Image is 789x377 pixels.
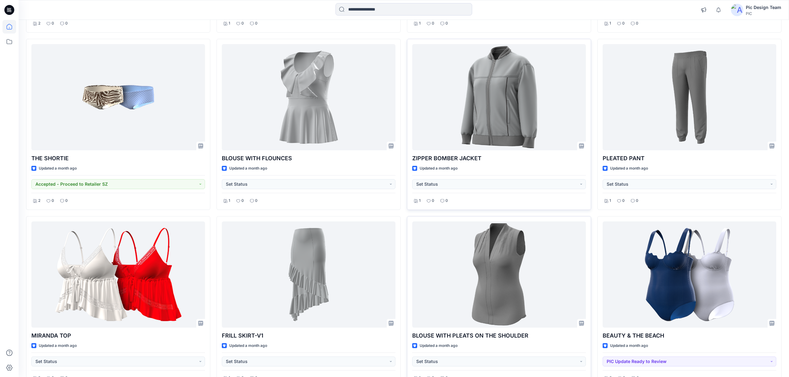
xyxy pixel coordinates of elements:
a: PLEATED PANT [603,44,776,150]
a: BEAUTY & THE BEACH [603,221,776,328]
p: BLOUSE WITH PLEATS ON THE SHOULDER [412,331,586,340]
a: THE SHORTIE [31,44,205,150]
p: 0 [255,20,258,27]
p: THE SHORTIE [31,154,205,163]
p: 0 [65,198,68,204]
p: BLOUSE WITH FLOUNCES [222,154,395,163]
p: 0 [445,198,448,204]
p: 0 [432,20,434,27]
p: 0 [445,20,448,27]
a: MIRANDA TOP [31,221,205,328]
p: Updated a month ago [610,343,648,349]
p: 1 [419,198,421,204]
a: FRILL SKIRT-V1 [222,221,395,328]
p: Updated a month ago [610,165,648,172]
p: PLEATED PANT [603,154,776,163]
p: Updated a month ago [229,343,267,349]
p: Updated a month ago [420,343,458,349]
div: Pic Design Team [746,4,781,11]
p: 1 [419,20,421,27]
img: avatar [731,4,743,16]
p: 2 [38,20,40,27]
p: ZIPPER BOMBER JACKET [412,154,586,163]
a: ZIPPER BOMBER JACKET [412,44,586,150]
p: BEAUTY & THE BEACH [603,331,776,340]
p: 1 [609,198,611,204]
p: 0 [432,198,434,204]
p: Updated a month ago [39,343,77,349]
p: 1 [609,20,611,27]
p: 1 [229,198,230,204]
p: FRILL SKIRT-V1 [222,331,395,340]
a: BLOUSE WITH PLEATS ON THE SHOULDER [412,221,586,328]
p: Updated a month ago [39,165,77,172]
p: 0 [622,20,625,27]
p: Updated a month ago [229,165,267,172]
p: 0 [52,198,54,204]
p: 0 [636,198,638,204]
div: PIC [746,11,781,16]
p: MIRANDA TOP [31,331,205,340]
p: 2 [38,198,40,204]
p: 0 [622,198,625,204]
p: 0 [636,20,638,27]
p: 0 [241,198,244,204]
p: 0 [241,20,244,27]
p: 1 [229,20,230,27]
a: BLOUSE WITH FLOUNCES [222,44,395,150]
p: Updated a month ago [420,165,458,172]
p: 0 [52,20,54,27]
p: 0 [255,198,258,204]
p: 0 [65,20,68,27]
